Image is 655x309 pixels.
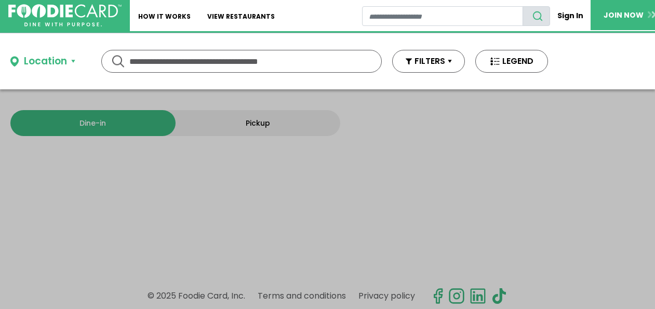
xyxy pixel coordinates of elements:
[362,6,523,26] input: restaurant search
[24,54,67,69] div: Location
[523,6,550,26] button: search
[392,50,465,73] button: FILTERS
[10,54,75,69] button: Location
[550,6,591,25] a: Sign In
[8,4,122,27] img: FoodieCard; Eat, Drink, Save, Donate
[475,50,548,73] button: LEGEND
